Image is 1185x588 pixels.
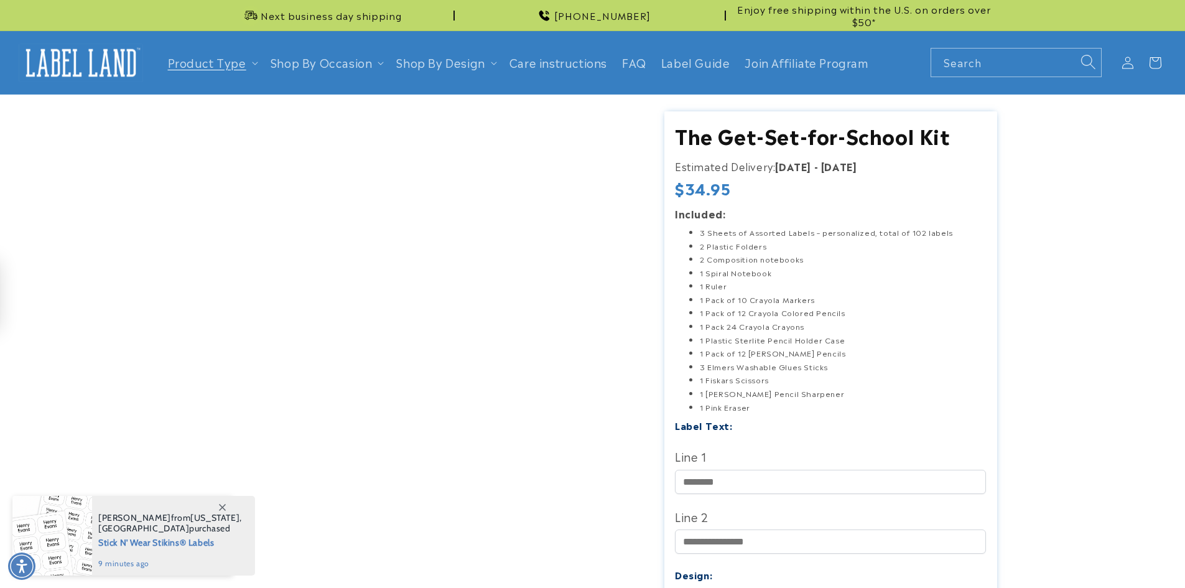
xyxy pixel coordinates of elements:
[700,306,986,320] li: 1 Pack of 12 Crayola Colored Pencils
[675,418,733,432] label: Label Text:
[700,360,986,374] li: 3 Elmers Washable Glues Sticks
[98,523,189,534] span: [GEOGRAPHIC_DATA]
[675,157,986,175] p: Estimated Delivery:
[1074,48,1102,75] button: Search
[389,48,501,77] summary: Shop By Design
[821,159,857,174] strong: [DATE]
[737,48,876,77] a: Join Affiliate Program
[675,506,986,526] label: Line 2
[160,48,263,77] summary: Product Type
[700,293,986,307] li: 1 Pack of 10 Crayola Markers
[675,123,986,149] h1: The Get-Set-for-School Kit
[502,48,615,77] a: Care instructions
[700,401,986,414] li: 1 Pink Eraser
[700,240,986,253] li: 2 Plastic Folders
[19,44,143,82] img: Label Land
[775,159,811,174] strong: [DATE]
[700,253,986,266] li: 2 Composition notebooks
[675,206,725,221] strong: Included:
[700,347,986,360] li: 1 Pack of 12 [PERSON_NAME] Pencils
[675,446,986,466] label: Line 1
[700,279,986,293] li: 1 Ruler
[675,179,731,198] span: $34.95
[98,512,171,523] span: [PERSON_NAME]
[661,55,730,70] span: Label Guide
[622,55,646,70] span: FAQ
[700,320,986,334] li: 1 Pack 24 Crayola Crayons
[731,3,997,27] span: Enjoy free shipping within the U.S. on orders over $50*
[700,266,986,280] li: 1 Spiral Notebook
[190,512,239,523] span: [US_STATE]
[615,48,654,77] a: FAQ
[814,159,819,174] strong: -
[700,334,986,347] li: 1 Plastic Sterlite Pencil Holder Case
[700,226,986,240] li: 3 Sheets of Assorted Labels – personalized, total of 102 labels
[14,39,148,86] a: Label Land
[654,48,738,77] a: Label Guide
[700,373,986,387] li: 1 Fiskars Scissors
[745,55,868,70] span: Join Affiliate Program
[271,55,373,70] span: Shop By Occasion
[675,567,712,582] label: Design:
[509,55,607,70] span: Care instructions
[8,553,35,580] div: Accessibility Menu
[554,9,651,22] span: [PHONE_NUMBER]
[98,513,242,534] span: from , purchased
[261,9,402,22] span: Next business day shipping
[396,54,485,70] a: Shop By Design
[700,387,986,401] li: 1 [PERSON_NAME] Pencil Sharpener
[263,48,389,77] summary: Shop By Occasion
[168,54,246,70] a: Product Type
